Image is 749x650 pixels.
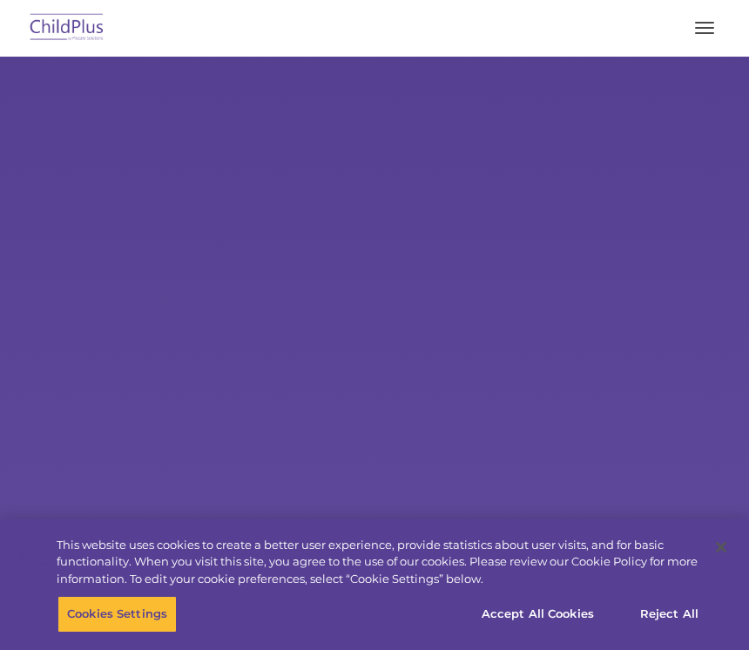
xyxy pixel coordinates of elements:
[26,8,108,49] img: ChildPlus by Procare Solutions
[615,596,724,633] button: Reject All
[472,596,604,633] button: Accept All Cookies
[57,596,177,633] button: Cookies Settings
[57,537,698,588] div: This website uses cookies to create a better user experience, provide statistics about user visit...
[702,528,740,566] button: Close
